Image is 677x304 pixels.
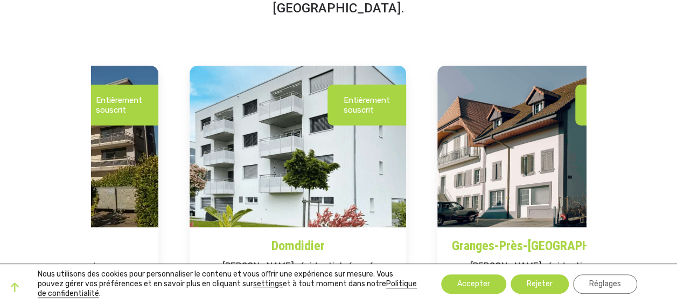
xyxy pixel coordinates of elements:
button: Accepter [441,274,506,294]
a: Domdidier [190,227,406,255]
button: Rejeter [511,274,569,294]
button: settings [253,279,283,289]
div: Widget de chat [623,252,677,304]
button: Réglages [573,274,637,294]
img: domdidier3 [190,66,406,227]
iframe: Chat Widget [623,252,677,304]
h5: [PERSON_NAME] résidentiel rénové [190,255,406,280]
p: Entièrement souscrit [96,95,142,115]
p: Entièrement souscrit [344,95,390,115]
h5: [PERSON_NAME] résidentiel rénové [437,255,654,280]
a: Politique de confidentialité [38,279,417,298]
img: 01-HERO [437,66,654,227]
a: Granges-Près-[GEOGRAPHIC_DATA] [437,227,654,255]
p: Nous utilisons des cookies pour personnaliser le contenu et vous offrir une expérience sur mesure... [38,270,418,299]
